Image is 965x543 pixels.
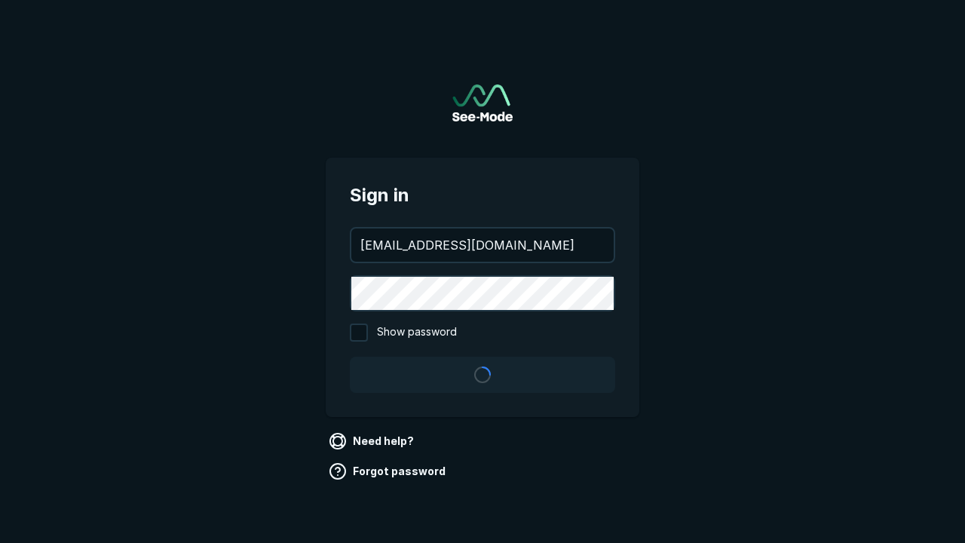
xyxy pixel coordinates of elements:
input: your@email.com [351,229,614,262]
a: Need help? [326,429,420,453]
img: See-Mode Logo [452,84,513,121]
a: Forgot password [326,459,452,483]
span: Sign in [350,182,615,209]
a: Go to sign in [452,84,513,121]
span: Show password [377,324,457,342]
